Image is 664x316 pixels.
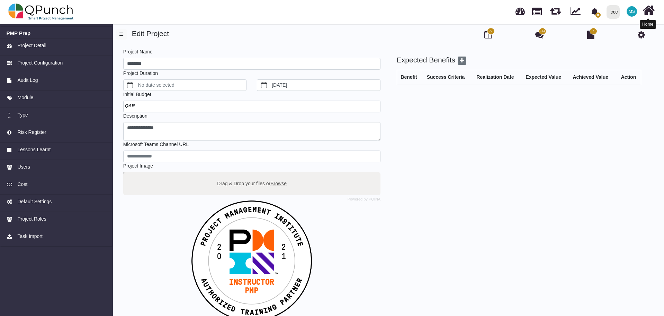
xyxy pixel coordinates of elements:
span: Add benefits [458,57,466,65]
span: MS [629,9,635,14]
div: Achieved Value [573,74,612,81]
span: Project Roles [17,215,46,223]
span: 7 [592,29,594,34]
span: Audit Log [17,77,38,84]
span: Projects [532,5,542,15]
span: 77 [489,29,493,34]
a: MS [622,0,641,23]
div: ccc [611,6,618,18]
h4: Expected Benefits [397,55,641,65]
span: 0 [595,12,601,18]
div: Expected Value [526,74,565,81]
div: Realization Date [476,74,518,81]
span: Mohamed Sayed [627,6,637,17]
label: Microsoft Teams Channel URL [123,141,189,148]
div: Action [620,74,637,81]
span: Project Configuration [17,59,63,67]
a: PMP Prep [7,30,107,36]
label: [DATE] [271,80,380,91]
div: Home [640,20,656,29]
label: No date selected [137,80,246,91]
span: Lessons Learnt [17,146,51,153]
svg: calendar [127,82,133,88]
span: Module [17,94,33,101]
i: Punch Discussion [535,31,544,39]
img: qpunch-sp.fa6292f.png [8,1,74,22]
a: bell fill0 [587,0,604,22]
span: Risk Register [17,129,46,136]
span: Dashboard [515,4,525,15]
button: calendar [257,80,271,91]
span: Project Detail [17,42,46,49]
label: Project Name [123,48,153,55]
a: Powered by PQINA [347,198,380,201]
label: Initial Budget [123,91,151,98]
a: ccc [603,0,622,23]
span: Task Import [17,233,42,240]
div: Benefit [401,74,419,81]
label: Description [123,112,147,120]
div: Dynamic Report [567,0,587,23]
label: Project Image [123,162,153,170]
i: Document Library [587,31,594,39]
div: Notification [589,5,601,18]
button: calendar [124,80,137,91]
svg: calendar [261,82,267,88]
div: Success Criteria [427,74,469,81]
svg: bell fill [591,8,598,15]
span: 144 [540,29,545,34]
span: Sprints [550,3,561,15]
h4: Edit Project [116,29,659,38]
label: Drag & Drop your files or [215,177,289,189]
label: Project Duration [123,70,158,77]
i: Board [484,31,492,39]
span: Default Settings [17,198,52,205]
span: Type [17,111,28,119]
span: Browse [270,180,287,186]
span: Users [17,163,30,171]
span: Cost [17,181,27,188]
